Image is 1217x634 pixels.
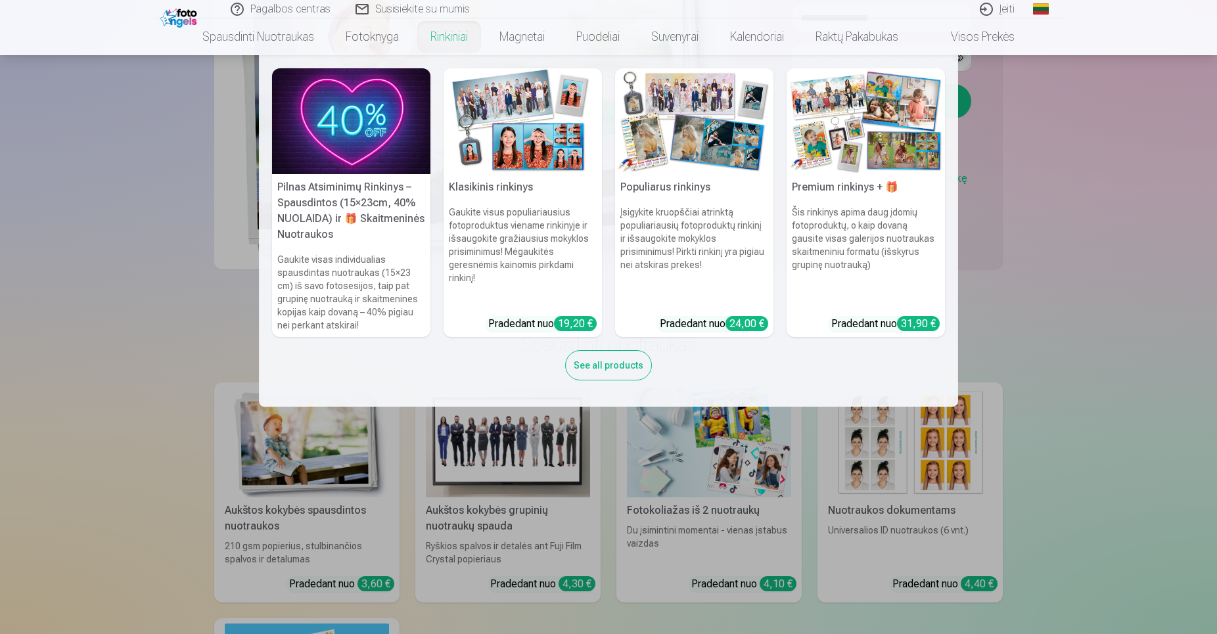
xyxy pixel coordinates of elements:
[914,18,1030,55] a: Visos prekės
[565,357,652,371] a: See all products
[187,18,330,55] a: Spausdinti nuotraukas
[635,18,714,55] a: Suvenyrai
[415,18,484,55] a: Rinkiniai
[444,200,602,311] h6: Gaukite visus populiariausius fotoproduktus viename rinkinyje ir išsaugokite gražiausius mokyklos...
[444,174,602,200] h5: Klasikinis rinkinys
[554,316,597,331] div: 19,20 €
[831,316,940,332] div: Pradedant nuo
[444,68,602,337] a: Klasikinis rinkinysKlasikinis rinkinysGaukite visus populiariausius fotoproduktus viename rinkiny...
[615,174,773,200] h5: Populiarus rinkinys
[484,18,561,55] a: Magnetai
[800,18,914,55] a: Raktų pakabukas
[272,174,430,248] h5: Pilnas Atsiminimų Rinkinys – Spausdintos (15×23cm, 40% NUOLAIDA) ir 🎁 Skaitmeninės Nuotraukos
[787,200,945,311] h6: Šis rinkinys apima daug įdomių fotoproduktų, o kaip dovaną gausite visas galerijos nuotraukas ska...
[330,18,415,55] a: Fotoknyga
[897,316,940,331] div: 31,90 €
[787,174,945,200] h5: Premium rinkinys + 🎁
[444,68,602,174] img: Klasikinis rinkinys
[565,350,652,380] div: See all products
[660,316,768,332] div: Pradedant nuo
[160,5,200,28] img: /fa2
[272,68,430,337] a: Pilnas Atsiminimų Rinkinys – Spausdintos (15×23cm, 40% NUOLAIDA) ir 🎁 Skaitmeninės NuotraukosPiln...
[615,68,773,337] a: Populiarus rinkinysPopuliarus rinkinysĮsigykite kruopščiai atrinktą populiariausių fotoproduktų r...
[488,316,597,332] div: Pradedant nuo
[787,68,945,337] a: Premium rinkinys + 🎁Premium rinkinys + 🎁Šis rinkinys apima daug įdomių fotoproduktų, o kaip dovan...
[272,68,430,174] img: Pilnas Atsiminimų Rinkinys – Spausdintos (15×23cm, 40% NUOLAIDA) ir 🎁 Skaitmeninės Nuotraukos
[615,68,773,174] img: Populiarus rinkinys
[615,200,773,311] h6: Įsigykite kruopščiai atrinktą populiariausių fotoproduktų rinkinį ir išsaugokite mokyklos prisimi...
[561,18,635,55] a: Puodeliai
[787,68,945,174] img: Premium rinkinys + 🎁
[272,248,430,337] h6: Gaukite visas individualias spausdintas nuotraukas (15×23 cm) iš savo fotosesijos, taip pat grupi...
[725,316,768,331] div: 24,00 €
[714,18,800,55] a: Kalendoriai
